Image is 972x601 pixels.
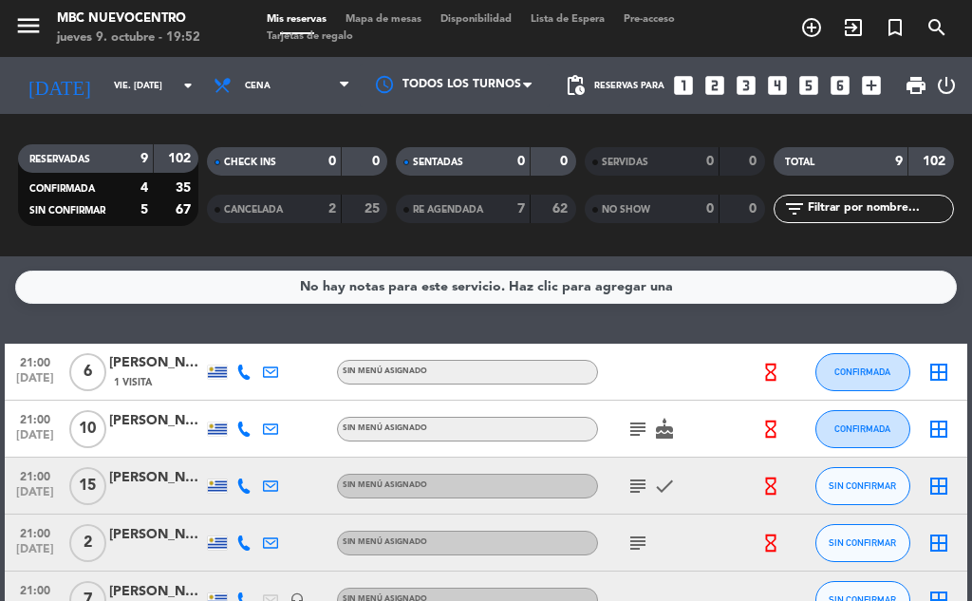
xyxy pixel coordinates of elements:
[140,152,148,165] strong: 9
[800,16,823,39] i: add_circle_outline
[614,14,684,25] span: Pre-acceso
[760,533,781,554] i: hourglass_empty
[521,14,614,25] span: Lista de Espera
[815,524,910,562] button: SIN CONFIRMAR
[57,28,200,47] div: jueves 9. octubre - 19:52
[257,14,336,25] span: Mis reservas
[734,73,758,98] i: looks_3
[14,11,43,40] i: menu
[140,181,148,195] strong: 4
[594,81,664,91] span: Reservas para
[69,353,106,391] span: 6
[765,73,790,98] i: looks_4
[57,9,200,28] div: MBC Nuevocentro
[11,407,59,429] span: 21:00
[706,155,714,168] strong: 0
[11,429,59,451] span: [DATE]
[653,418,676,441] i: cake
[923,155,949,168] strong: 102
[815,410,910,448] button: CONFIRMADA
[69,467,106,505] span: 15
[413,205,483,215] span: RE AGENDADA
[760,362,781,383] i: hourglass_empty
[300,276,673,298] div: No hay notas para este servicio. Haz clic para agregar una
[372,155,383,168] strong: 0
[653,475,676,498] i: check
[834,423,890,434] span: CONFIRMADA
[706,202,714,216] strong: 0
[927,475,950,498] i: border_all
[702,73,727,98] i: looks_two
[935,57,958,114] div: LOG OUT
[11,372,59,394] span: [DATE]
[626,475,649,498] i: subject
[343,538,427,546] span: Sin menú asignado
[626,532,649,554] i: subject
[11,486,59,508] span: [DATE]
[109,410,204,432] div: [PERSON_NAME]
[927,418,950,441] i: border_all
[109,352,204,374] div: [PERSON_NAME]
[927,361,950,384] i: border_all
[927,532,950,554] i: border_all
[749,155,760,168] strong: 0
[328,202,336,216] strong: 2
[328,155,336,168] strong: 0
[11,578,59,600] span: 21:00
[413,158,463,167] span: SENTADAS
[760,476,781,497] i: hourglass_empty
[109,467,204,489] div: [PERSON_NAME]
[257,31,363,42] span: Tarjetas de regalo
[935,74,958,97] i: power_settings_new
[564,74,587,97] span: pending_actions
[517,155,525,168] strong: 0
[829,480,896,491] span: SIN CONFIRMAR
[168,152,195,165] strong: 102
[796,73,821,98] i: looks_5
[109,524,204,546] div: [PERSON_NAME]
[785,158,814,167] span: TOTAL
[431,14,521,25] span: Disponibilidad
[842,16,865,39] i: exit_to_app
[517,202,525,216] strong: 7
[364,202,383,216] strong: 25
[626,418,649,441] i: subject
[815,353,910,391] button: CONFIRMADA
[11,350,59,372] span: 21:00
[140,203,148,216] strong: 5
[69,524,106,562] span: 2
[859,73,884,98] i: add_box
[895,155,903,168] strong: 9
[828,73,852,98] i: looks_6
[224,205,283,215] span: CANCELADA
[29,206,105,216] span: SIN CONFIRMAR
[14,11,43,47] button: menu
[176,181,195,195] strong: 35
[925,16,948,39] i: search
[560,155,571,168] strong: 0
[815,467,910,505] button: SIN CONFIRMAR
[343,424,427,432] span: Sin menú asignado
[69,410,106,448] span: 10
[905,74,927,97] span: print
[11,464,59,486] span: 21:00
[29,155,90,164] span: RESERVADAS
[783,197,806,220] i: filter_list
[176,203,195,216] strong: 67
[602,158,648,167] span: SERVIDAS
[343,367,427,375] span: Sin menú asignado
[245,81,271,91] span: Cena
[749,202,760,216] strong: 0
[884,16,907,39] i: turned_in_not
[336,14,431,25] span: Mapa de mesas
[114,375,152,390] span: 1 Visita
[806,198,953,219] input: Filtrar por nombre...
[177,74,199,97] i: arrow_drop_down
[834,366,890,377] span: CONFIRMADA
[224,158,276,167] span: CHECK INS
[29,184,95,194] span: CONFIRMADA
[829,537,896,548] span: SIN CONFIRMAR
[760,419,781,440] i: hourglass_empty
[11,521,59,543] span: 21:00
[14,66,104,104] i: [DATE]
